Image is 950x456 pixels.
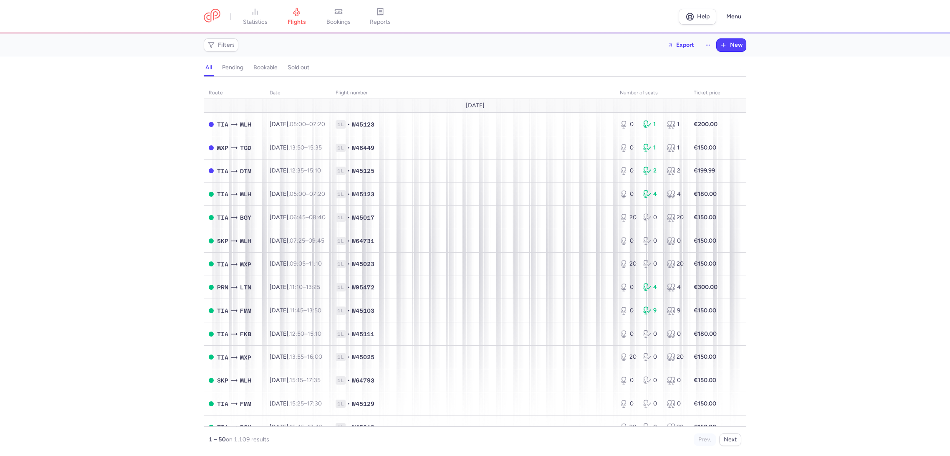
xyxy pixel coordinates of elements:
[240,376,251,385] span: MLH
[694,353,716,360] strong: €150.00
[643,190,660,198] div: 4
[694,377,716,384] strong: €150.00
[347,330,350,338] span: •
[270,284,320,291] span: [DATE],
[643,120,660,129] div: 1
[620,120,637,129] div: 0
[352,213,374,222] span: W45017
[204,39,238,51] button: Filters
[662,38,700,52] button: Export
[336,237,346,245] span: 1L
[336,376,346,385] span: 1L
[217,399,228,408] span: TIA
[270,237,324,244] span: [DATE],
[347,307,350,315] span: •
[243,18,268,26] span: statistics
[309,121,325,128] time: 07:20
[307,167,321,174] time: 15:10
[308,144,322,151] time: 15:35
[352,353,374,361] span: W45025
[217,353,228,362] span: TIA
[694,400,716,407] strong: €150.00
[643,167,660,175] div: 2
[352,120,374,129] span: W45123
[336,213,346,222] span: 1L
[290,167,304,174] time: 12:35
[290,353,304,360] time: 13:55
[347,190,350,198] span: •
[352,423,374,431] span: W45019
[336,423,346,431] span: 1L
[290,144,304,151] time: 13:50
[667,400,684,408] div: 0
[217,306,228,315] span: TIA
[620,400,637,408] div: 0
[643,213,660,222] div: 0
[667,144,684,152] div: 1
[226,436,269,443] span: on 1,109 results
[717,39,746,51] button: New
[307,353,322,360] time: 16:00
[347,144,350,152] span: •
[308,237,324,244] time: 09:45
[270,190,325,198] span: [DATE],
[240,260,251,269] span: MXP
[217,190,228,199] span: TIA
[290,260,306,267] time: 09:05
[307,307,321,314] time: 13:50
[217,236,228,246] span: SKP
[290,400,322,407] span: –
[290,307,303,314] time: 11:45
[290,353,322,360] span: –
[336,330,346,338] span: 1L
[620,260,637,268] div: 20
[667,330,684,338] div: 0
[290,377,303,384] time: 15:15
[290,121,325,128] span: –
[347,353,350,361] span: •
[306,377,321,384] time: 17:35
[209,436,226,443] strong: 1 – 50
[290,167,321,174] span: –
[643,376,660,385] div: 0
[270,121,325,128] span: [DATE],
[306,284,320,291] time: 13:25
[352,144,374,152] span: W46449
[222,64,243,71] h4: pending
[240,213,251,222] span: BGY
[643,144,660,152] div: 1
[730,42,743,48] span: New
[694,423,716,431] strong: €150.00
[694,284,718,291] strong: €300.00
[290,237,305,244] time: 07:25
[290,284,320,291] span: –
[620,237,637,245] div: 0
[217,329,228,339] span: TIA
[290,284,303,291] time: 11:10
[615,87,689,99] th: number of seats
[620,330,637,338] div: 0
[270,167,321,174] span: [DATE],
[694,237,716,244] strong: €150.00
[719,433,741,446] button: Next
[331,87,615,99] th: Flight number
[217,120,228,129] span: TIA
[290,237,324,244] span: –
[240,353,251,362] span: MXP
[270,144,322,151] span: [DATE],
[288,64,309,71] h4: sold out
[270,307,321,314] span: [DATE],
[620,307,637,315] div: 0
[318,8,359,26] a: bookings
[643,307,660,315] div: 9
[217,283,228,292] span: PRN
[240,329,251,339] span: FKB
[347,237,350,245] span: •
[667,423,684,431] div: 20
[240,236,251,246] span: MLH
[336,353,346,361] span: 1L
[643,423,660,431] div: 0
[270,423,323,431] span: [DATE],
[336,283,346,291] span: 1L
[347,167,350,175] span: •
